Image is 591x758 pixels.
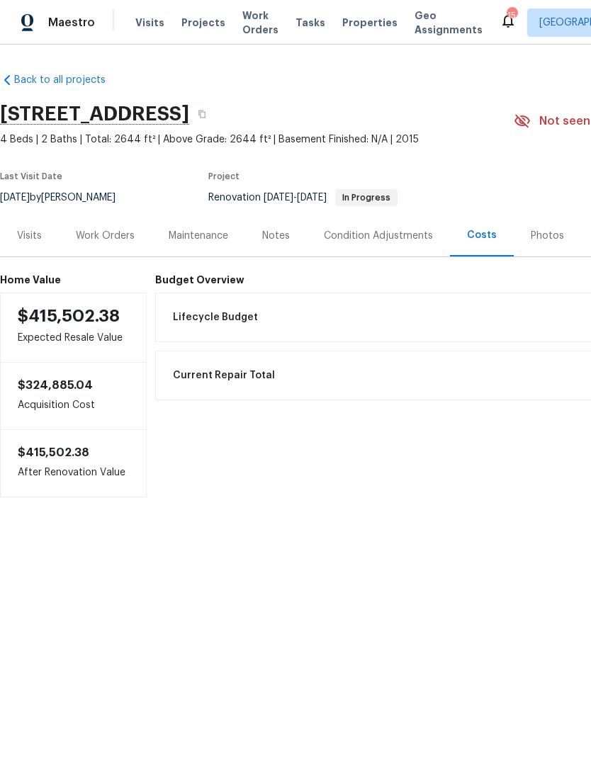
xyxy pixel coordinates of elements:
[208,193,398,203] span: Renovation
[297,193,327,203] span: [DATE]
[173,368,275,383] span: Current Repair Total
[324,229,433,243] div: Condition Adjustments
[264,193,293,203] span: [DATE]
[17,229,42,243] div: Visits
[531,229,564,243] div: Photos
[18,447,89,458] span: $415,502.38
[169,229,228,243] div: Maintenance
[415,9,483,37] span: Geo Assignments
[264,193,327,203] span: -
[295,18,325,28] span: Tasks
[18,307,120,324] span: $415,502.38
[181,16,225,30] span: Projects
[242,9,278,37] span: Work Orders
[135,16,164,30] span: Visits
[76,229,135,243] div: Work Orders
[507,9,517,23] div: 15
[189,101,215,127] button: Copy Address
[262,229,290,243] div: Notes
[337,193,396,202] span: In Progress
[467,228,497,242] div: Costs
[173,310,258,324] span: Lifecycle Budget
[208,172,240,181] span: Project
[18,380,93,391] span: $324,885.04
[48,16,95,30] span: Maestro
[342,16,398,30] span: Properties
